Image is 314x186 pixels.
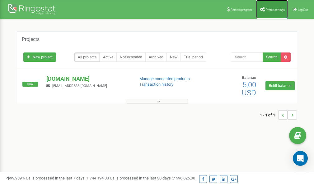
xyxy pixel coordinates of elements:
[242,80,256,97] span: 5,00 USD
[26,176,109,180] span: Calls processed in the last 7 days :
[266,8,285,11] span: Profile settings
[263,52,281,62] button: Search
[116,52,146,62] a: Not extended
[166,52,181,62] a: New
[74,52,100,62] a: All projects
[260,104,297,126] nav: ...
[100,52,117,62] a: Active
[293,151,308,166] div: Open Intercom Messenger
[22,37,40,42] h5: Projects
[110,176,195,180] span: Calls processed in the last 30 days :
[180,52,206,62] a: Trial period
[265,81,295,90] a: Refill balance
[231,8,252,11] span: Referral program
[139,76,190,81] a: Manage connected products
[145,52,167,62] a: Archived
[242,75,256,80] span: Balance
[22,82,38,87] span: New
[231,52,263,62] input: Search
[139,82,173,87] a: Transaction history
[298,8,308,11] span: Log Out
[87,176,109,180] u: 1 744 194,00
[173,176,195,180] u: 7 596 625,00
[6,176,25,180] span: 99,989%
[23,52,56,62] a: New project
[52,84,107,88] span: [EMAIL_ADDRESS][DOMAIN_NAME]
[260,110,278,120] span: 1 - 1 of 1
[46,75,129,83] p: [DOMAIN_NAME]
